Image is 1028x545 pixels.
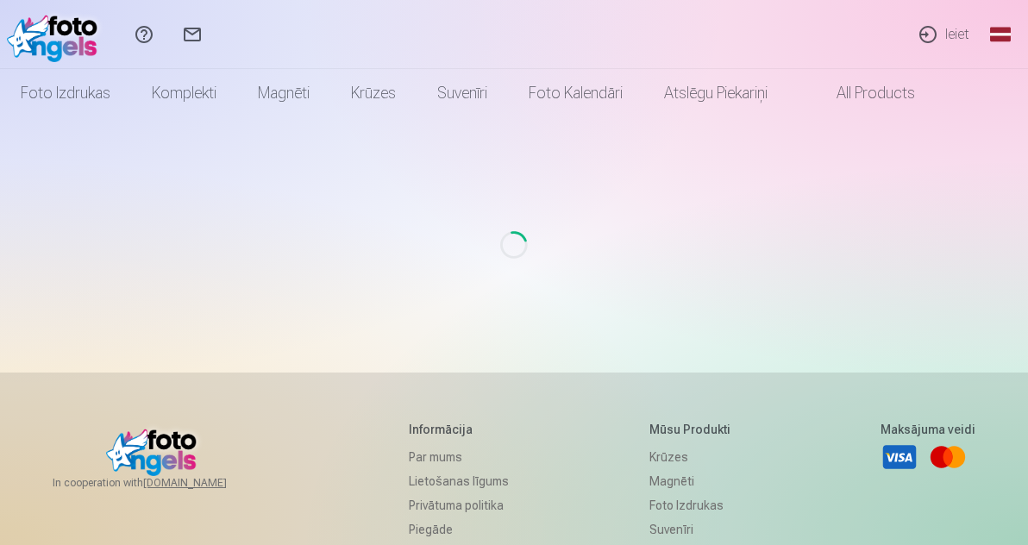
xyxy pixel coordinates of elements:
[7,7,106,62] img: /fa1
[649,493,740,517] a: Foto izdrukas
[409,469,509,493] a: Lietošanas līgums
[649,517,740,542] a: Suvenīri
[649,421,740,438] h5: Mūsu produkti
[143,476,268,490] a: [DOMAIN_NAME]
[643,69,788,117] a: Atslēgu piekariņi
[881,438,918,476] a: Visa
[237,69,330,117] a: Magnēti
[131,69,237,117] a: Komplekti
[929,438,967,476] a: Mastercard
[881,421,975,438] h5: Maksājuma veidi
[649,445,740,469] a: Krūzes
[788,69,936,117] a: All products
[330,69,417,117] a: Krūzes
[409,493,509,517] a: Privātuma politika
[409,517,509,542] a: Piegāde
[409,421,509,438] h5: Informācija
[417,69,508,117] a: Suvenīri
[649,469,740,493] a: Magnēti
[409,445,509,469] a: Par mums
[508,69,643,117] a: Foto kalendāri
[53,476,268,490] span: In cooperation with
